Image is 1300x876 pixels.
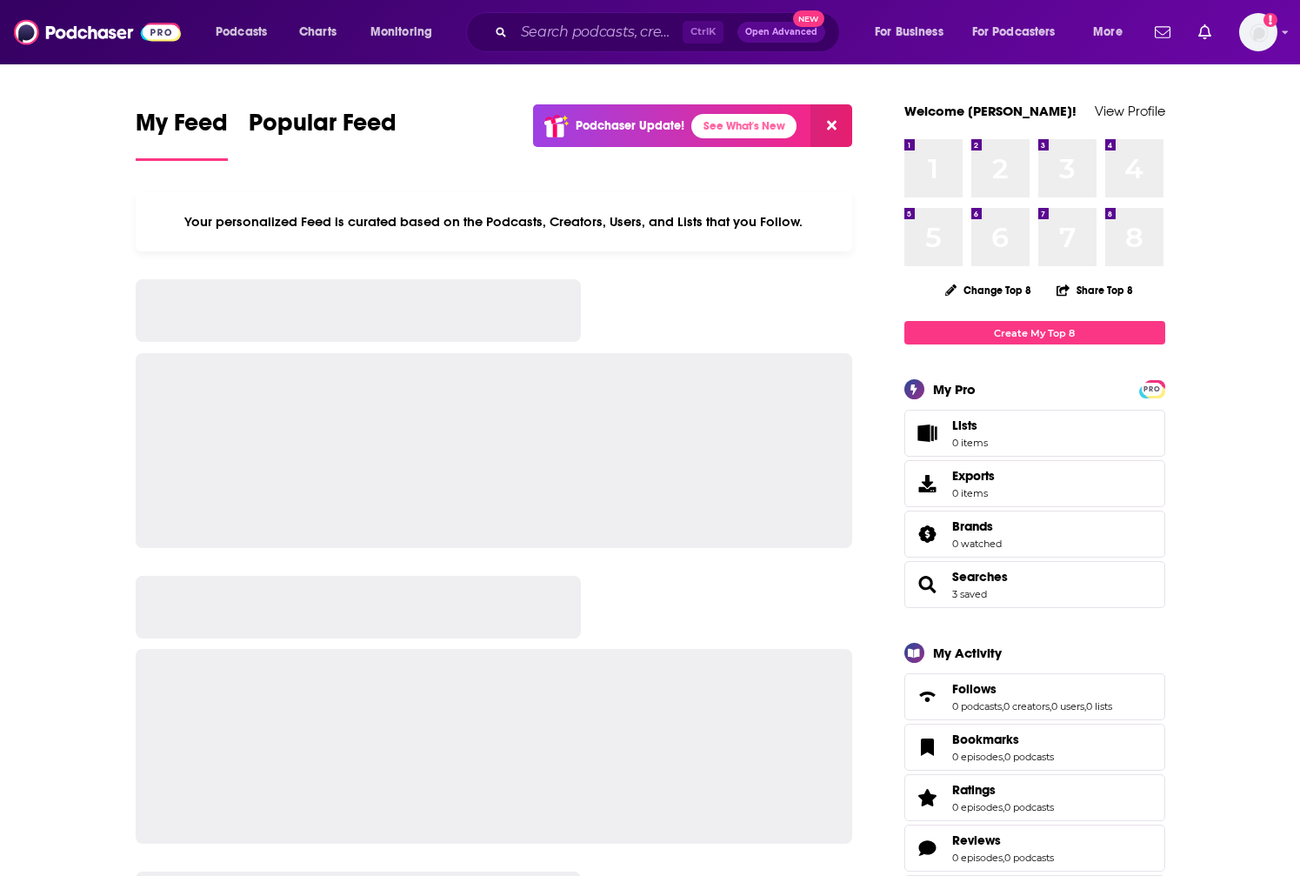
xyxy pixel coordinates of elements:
a: Create My Top 8 [904,321,1165,344]
span: Lists [952,418,977,433]
span: Reviews [952,833,1001,848]
span: Podcasts [216,20,267,44]
svg: Add a profile image [1263,13,1277,27]
button: open menu [961,18,1081,46]
a: Searches [910,572,945,597]
a: Brands [952,518,1002,534]
a: 0 lists [1086,700,1112,712]
div: My Activity [933,645,1002,661]
span: , [1050,700,1051,712]
span: Popular Feed [249,108,397,148]
span: Ratings [904,774,1165,821]
a: Exports [904,460,1165,507]
span: Charts [299,20,337,44]
p: Podchaser Update! [576,118,684,133]
a: 0 podcasts [952,700,1002,712]
a: 0 watched [952,538,1002,550]
a: See What's New [691,114,797,138]
a: 0 episodes [952,751,1003,763]
span: Exports [910,471,945,496]
button: Share Top 8 [1056,273,1134,307]
button: open menu [863,18,965,46]
span: My Feed [136,108,228,148]
span: Bookmarks [904,724,1165,771]
input: Search podcasts, credits, & more... [514,18,683,46]
a: Ratings [952,782,1054,798]
span: Exports [952,468,995,484]
a: PRO [1142,382,1163,395]
a: Ratings [910,786,945,810]
span: More [1093,20,1123,44]
a: 0 users [1051,700,1084,712]
a: Searches [952,569,1008,585]
img: Podchaser - Follow, Share and Rate Podcasts [14,16,181,49]
span: Monitoring [370,20,432,44]
span: , [1003,801,1004,813]
a: Welcome [PERSON_NAME]! [904,103,1077,119]
span: , [1002,700,1003,712]
span: , [1003,852,1004,864]
span: Follows [904,673,1165,720]
a: Bookmarks [952,732,1054,747]
button: open menu [1081,18,1144,46]
button: open menu [203,18,290,46]
span: Bookmarks [952,732,1019,747]
span: New [793,10,824,27]
span: Ctrl K [683,21,723,43]
a: 0 podcasts [1004,751,1054,763]
a: Bookmarks [910,735,945,759]
a: Show notifications dropdown [1191,17,1218,47]
div: Search podcasts, credits, & more... [483,12,857,52]
span: PRO [1142,383,1163,396]
button: Open AdvancedNew [737,22,825,43]
span: For Podcasters [972,20,1056,44]
span: Lists [952,418,988,433]
span: 0 items [952,487,995,499]
a: 0 podcasts [1004,801,1054,813]
span: Logged in as patrickdmanning [1239,13,1277,51]
span: Open Advanced [745,28,817,37]
a: Reviews [910,836,945,860]
button: open menu [358,18,455,46]
a: 0 podcasts [1004,852,1054,864]
span: Searches [904,561,1165,608]
a: View Profile [1095,103,1165,119]
span: Ratings [952,782,996,798]
a: My Feed [136,108,228,161]
a: Follows [910,685,945,709]
a: Lists [904,410,1165,457]
button: Change Top 8 [935,279,1043,301]
a: 0 episodes [952,801,1003,813]
img: User Profile [1239,13,1277,51]
a: 3 saved [952,588,987,600]
span: Brands [904,511,1165,558]
a: Follows [952,681,1112,697]
div: Your personalized Feed is curated based on the Podcasts, Creators, Users, and Lists that you Follow. [136,192,853,251]
span: Follows [952,681,997,697]
button: Show profile menu [1239,13,1277,51]
div: My Pro [933,381,976,398]
a: Popular Feed [249,108,397,161]
a: Reviews [952,833,1054,848]
a: 0 episodes [952,852,1003,864]
span: Reviews [904,825,1165,872]
span: , [1084,700,1086,712]
span: Lists [910,421,945,445]
a: Brands [910,522,945,546]
span: , [1003,751,1004,763]
a: 0 creators [1003,700,1050,712]
a: Show notifications dropdown [1148,17,1177,47]
span: Brands [952,518,993,534]
a: Charts [288,18,347,46]
span: For Business [875,20,943,44]
span: 0 items [952,437,988,449]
